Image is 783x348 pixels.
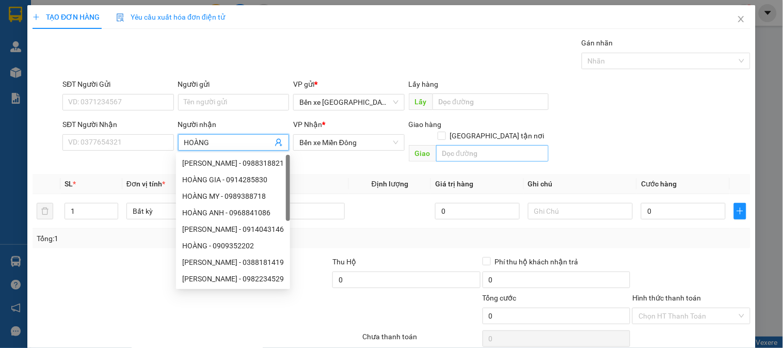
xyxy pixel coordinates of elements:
input: Ghi Chú [528,203,633,219]
span: Tổng cước [483,294,517,302]
span: VP Nhận [293,120,322,129]
div: HOÀNG THẨM - 0388181419 [176,254,290,271]
span: close [737,15,745,23]
input: VD: Bàn, Ghế [239,203,344,219]
img: icon [116,13,124,22]
div: HOÀNG - 0909352202 [176,238,290,254]
span: Bến xe Quảng Ngãi [299,94,398,110]
span: Giá trị hàng [435,180,473,188]
label: Gán nhãn [582,39,613,47]
th: Ghi chú [524,174,637,194]
div: [PERSON_NAME] - 0988318821 [182,157,284,169]
div: HOÀNG ANH - 0968841086 [176,204,290,221]
button: delete [37,203,53,219]
div: HOÀNG - 0909352202 [182,240,284,251]
div: HOÀNG MY - 0989388718 [182,191,284,202]
button: plus [734,203,746,219]
span: plus [734,207,746,215]
span: Giao hàng [409,120,442,129]
div: Tổng: 1 [37,233,303,244]
span: Phí thu hộ khách nhận trả [491,256,583,267]
span: Yêu cầu xuất hóa đơn điện tử [116,13,225,21]
span: SL [65,180,73,188]
div: SĐT Người Gửi [62,78,173,90]
div: HOÀNG MY - 0989388718 [176,188,290,204]
div: HOÀNG GIA - 0914285830 [176,171,290,188]
button: Close [727,5,756,34]
span: Lấy hàng [409,80,439,88]
span: Bất kỳ [133,203,225,219]
div: HOÀNG LÂM - 0988318821 [176,155,290,171]
input: Dọc đường [433,93,549,110]
span: Cước hàng [641,180,677,188]
span: Bến xe Miền Đông [299,135,398,150]
span: Thu Hộ [332,258,356,266]
input: 0 [435,203,520,219]
div: [PERSON_NAME] - 0388181419 [182,257,284,268]
div: Người gửi [178,78,289,90]
span: Giao [409,145,436,162]
label: Hình thức thanh toán [632,294,701,302]
span: Đơn vị tính [126,180,165,188]
div: [PERSON_NAME] - 0982234529 [182,273,284,284]
span: [GEOGRAPHIC_DATA] tận nơi [446,130,549,141]
div: HOÀNG NGỌC THẠCH - 0982234529 [176,271,290,287]
div: [PERSON_NAME] - 0914043146 [182,224,284,235]
div: SĐT Người Nhận [62,119,173,130]
span: TẠO ĐƠN HÀNG [33,13,100,21]
div: VP gửi [293,78,404,90]
div: DIỆP HOÀNG HUY - 0914043146 [176,221,290,238]
span: Định lượng [372,180,408,188]
div: Người nhận [178,119,289,130]
span: user-add [275,138,283,147]
span: Lấy [409,93,433,110]
div: HOÀNG GIA - 0914285830 [182,174,284,185]
span: plus [33,13,40,21]
input: Dọc đường [436,145,549,162]
div: HOÀNG ANH - 0968841086 [182,207,284,218]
